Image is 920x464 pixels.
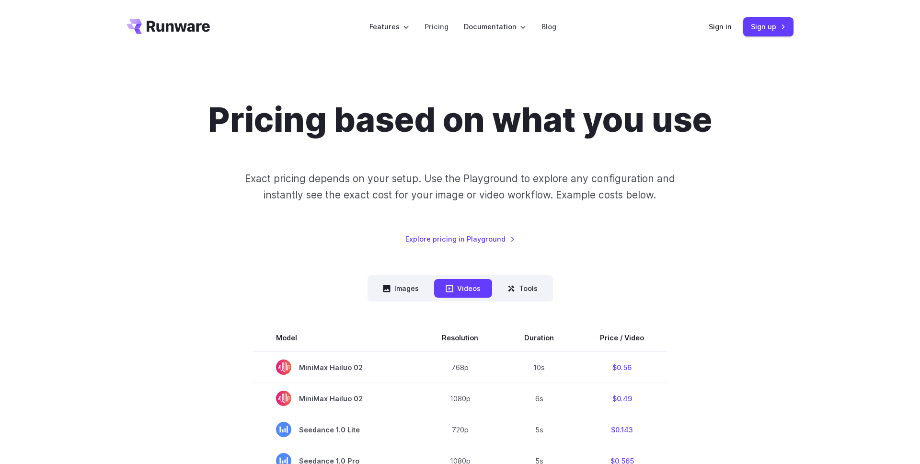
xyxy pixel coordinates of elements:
th: Model [253,325,419,351]
th: Price / Video [577,325,667,351]
td: 768p [419,351,501,383]
td: 6s [501,383,577,414]
label: Features [369,21,409,32]
span: Seedance 1.0 Lite [276,422,396,437]
td: 10s [501,351,577,383]
button: Images [371,279,430,298]
th: Resolution [419,325,501,351]
td: $0.49 [577,383,667,414]
a: Explore pricing in Playground [405,233,515,244]
th: Duration [501,325,577,351]
label: Documentation [464,21,526,32]
a: Go to / [126,19,210,34]
h1: Pricing based on what you use [208,100,712,140]
p: Exact pricing depends on your setup. Use the Playground to explore any configuration and instantl... [227,171,693,203]
a: Sign in [709,21,732,32]
td: 1080p [419,383,501,414]
td: $0.56 [577,351,667,383]
td: $0.143 [577,414,667,445]
span: MiniMax Hailuo 02 [276,360,396,375]
a: Pricing [425,21,448,32]
span: MiniMax Hailuo 02 [276,391,396,406]
a: Sign up [743,17,793,36]
button: Videos [434,279,492,298]
td: 5s [501,414,577,445]
a: Blog [541,21,556,32]
td: 720p [419,414,501,445]
button: Tools [496,279,549,298]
